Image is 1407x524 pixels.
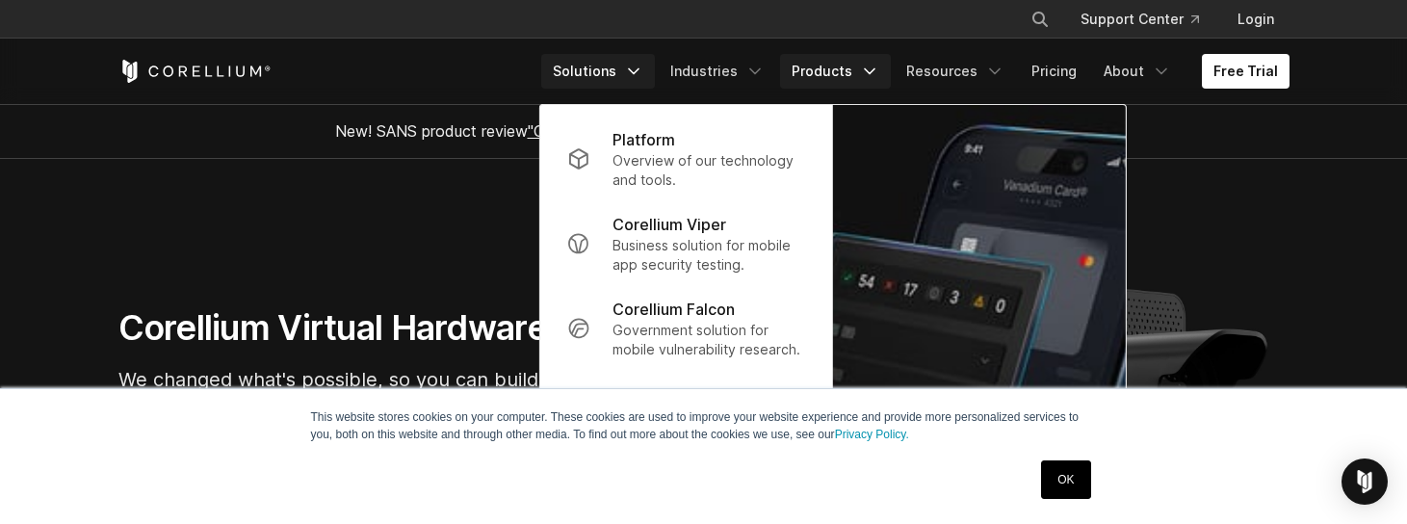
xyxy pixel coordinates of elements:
[541,54,1290,89] div: Navigation Menu
[1092,54,1183,89] a: About
[1342,458,1388,505] div: Open Intercom Messenger
[612,128,675,151] p: Platform
[1041,460,1090,499] a: OK
[528,121,972,141] a: "Collaborative Mobile App Security Development and Analysis"
[335,121,1073,141] span: New! SANS product review now available.
[118,60,272,83] a: Corellium Home
[612,213,726,236] p: Corellium Viper
[118,365,696,452] p: We changed what's possible, so you can build what's next. Virtual devices for iOS, Android, and A...
[1065,2,1214,37] a: Support Center
[612,382,723,406] p: Corellium Atlas
[551,201,820,286] a: Corellium Viper Business solution for mobile app security testing.
[551,371,820,475] a: Corellium Atlas Business solution for automotive software development.
[895,54,1016,89] a: Resources
[835,428,909,441] a: Privacy Policy.
[541,54,655,89] a: Solutions
[551,117,820,201] a: Platform Overview of our technology and tools.
[612,236,804,275] p: Business solution for mobile app security testing.
[659,54,776,89] a: Industries
[1020,54,1088,89] a: Pricing
[118,306,696,350] h1: Corellium Virtual Hardware
[1222,2,1290,37] a: Login
[612,298,735,321] p: Corellium Falcon
[1007,2,1290,37] div: Navigation Menu
[311,408,1097,443] p: This website stores cookies on your computer. These cookies are used to improve your website expe...
[551,286,820,371] a: Corellium Falcon Government solution for mobile vulnerability research.
[780,54,891,89] a: Products
[1023,2,1057,37] button: Search
[612,321,804,359] p: Government solution for mobile vulnerability research.
[612,151,804,190] p: Overview of our technology and tools.
[1202,54,1290,89] a: Free Trial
